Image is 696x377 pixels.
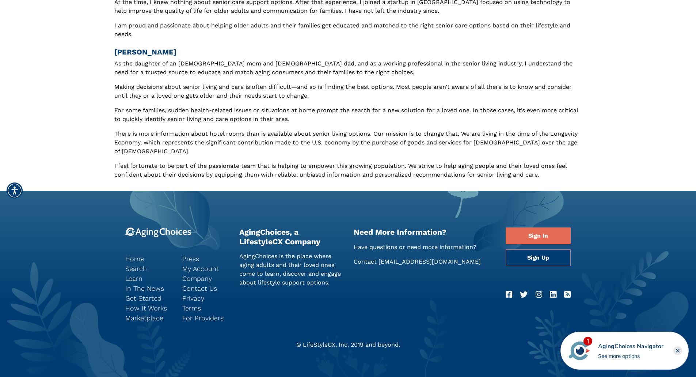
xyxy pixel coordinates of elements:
div: 1 [583,337,592,346]
h2: AgingChoices, a LifestyleCX Company [239,227,343,246]
p: As the daughter of an [DEMOGRAPHIC_DATA] mom and [DEMOGRAPHIC_DATA] dad, and as a working profess... [114,59,582,77]
a: Press [182,254,228,264]
a: Search [125,264,171,274]
a: How It Works [125,303,171,313]
h3: [PERSON_NAME] [114,48,582,56]
p: For some families, sudden health-related issues or situations at home prompt the search for a new... [114,106,582,124]
div: AgingChoices Navigator [598,342,663,351]
div: Accessibility Menu [7,182,23,199]
p: AgingChoices is the place where aging adults and their loved ones come to learn, discover and eng... [239,252,343,287]
a: Twitter [520,289,528,301]
a: Company [182,274,228,283]
a: My Account [182,264,228,274]
p: Making decisions about senior living and care is often difficult—and so is finding the best optio... [114,83,582,100]
div: Close [673,346,682,355]
a: LinkedIn [550,289,556,301]
p: There is more information about hotel rooms than is available about senior living options. Our mi... [114,129,582,156]
img: 9-logo.svg [125,227,191,237]
a: [EMAIL_ADDRESS][DOMAIN_NAME] [379,258,481,265]
a: Instagram [536,289,542,301]
img: avatar [567,338,592,363]
a: Marketplace [125,313,171,323]
div: © LifeStyleCX, Inc. 2019 and beyond. [120,340,577,349]
a: Facebook [506,289,512,301]
a: Sign In [506,227,571,244]
p: Have questions or need more information? [354,243,495,252]
p: I am proud and passionate about helping older adults and their families get educated and matched ... [114,21,582,39]
p: Contact [354,257,495,266]
a: Privacy [182,293,228,303]
h2: Need More Information? [354,227,495,237]
a: Terms [182,303,228,313]
a: In The News [125,283,171,293]
a: Contact Us [182,283,228,293]
a: Learn [125,274,171,283]
a: RSS Feed [564,289,571,301]
a: Home [125,254,171,264]
a: Get Started [125,293,171,303]
a: Sign Up [506,249,571,266]
a: For Providers [182,313,228,323]
div: See more options [598,352,663,360]
p: I feel fortunate to be part of the passionate team that is helping to empower this growing popula... [114,162,582,179]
